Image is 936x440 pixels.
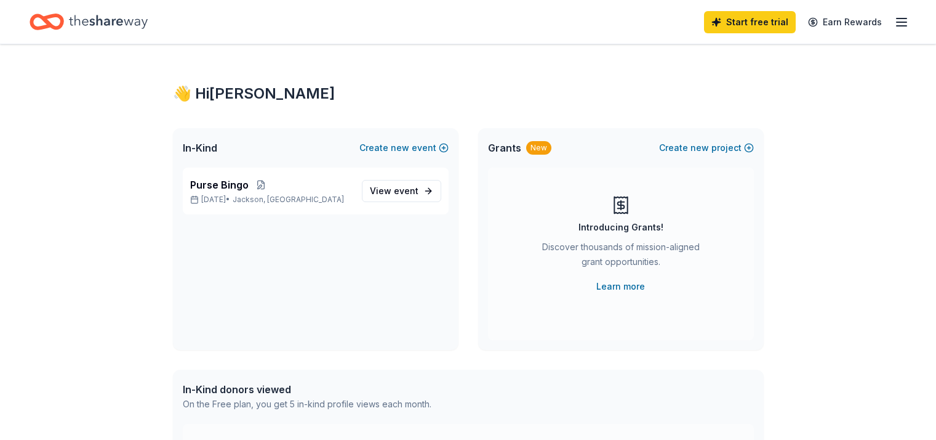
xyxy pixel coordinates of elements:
a: Home [30,7,148,36]
button: Createnewproject [659,141,754,155]
span: View [370,184,418,198]
a: Learn more [596,279,645,294]
span: In-Kind [183,141,217,155]
span: event [394,185,418,196]
button: Createnewevent [359,141,449,155]
p: [DATE] • [190,195,352,205]
a: View event [362,180,441,202]
span: Grants [488,141,521,155]
div: In-Kind donors viewed [183,382,431,397]
div: 👋 Hi [PERSON_NAME] [173,84,764,104]
div: New [526,141,551,155]
span: new [690,141,709,155]
span: Purse Bingo [190,177,249,192]
span: new [391,141,409,155]
div: On the Free plan, you get 5 in-kind profile views each month. [183,397,431,412]
a: Start free trial [704,11,796,33]
a: Earn Rewards [801,11,889,33]
div: Discover thousands of mission-aligned grant opportunities. [537,240,705,274]
span: Jackson, [GEOGRAPHIC_DATA] [233,195,344,205]
div: Introducing Grants! [578,220,663,235]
